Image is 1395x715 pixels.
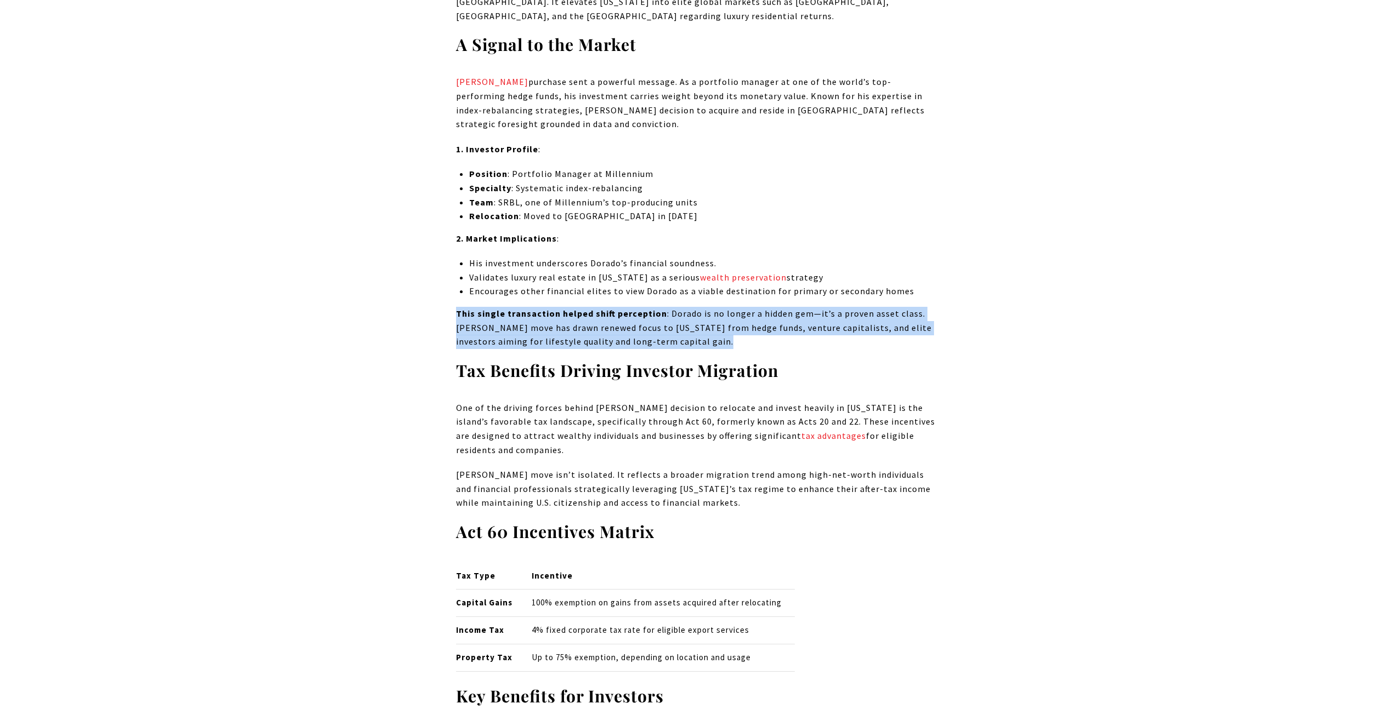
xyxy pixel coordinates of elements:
li: : Moved to [GEOGRAPHIC_DATA] in [DATE] [469,209,939,224]
strong: 2. Market Implications [456,233,557,244]
strong: Capital Gains [456,597,513,608]
p: purchase sent a powerful message. As a portfolio manager at one of the world’s top-performing hed... [456,75,940,131]
a: Glen Scheinberg’s - open in a new tab [456,76,528,87]
strong: Income Tax [456,625,504,635]
p: : [456,232,940,246]
p: 4% fixed corporate tax rate for eligible export services [532,624,795,637]
strong: Act 60 Incentives Matrix [456,520,654,542]
strong: Specialty [469,182,511,193]
p: 100% exemption on gains from assets acquired after relocating [532,596,795,610]
strong: 1. Investor Profile [456,144,538,155]
li: Validates luxury real estate in [US_STATE] as a serious strategy [469,271,939,285]
p: Up to 75% exemption, depending on location and usage [532,651,795,665]
strong: This single transaction helped shift perception [456,308,667,319]
strong: Key Benefits for Investors [456,685,664,707]
p: : [456,142,940,157]
strong: Tax Type [456,570,496,581]
a: tax advantages - open in a new tab [801,430,866,441]
li: : Systematic index-rebalancing [469,181,939,196]
strong: Team [469,197,494,208]
a: wealth preservation - open in a new tab [700,272,787,283]
li: : Portfolio Manager at Millennium [469,167,939,181]
li: : SRBL, one of Millennium’s top-producing units [469,196,939,210]
p: : Dorado is no longer a hidden gem—it’s a proven asset class. [PERSON_NAME] move has drawn renewe... [456,307,940,349]
strong: Property Tax [456,652,513,662]
p: [PERSON_NAME] move isn’t isolated. It reflects a broader migration trend among high-net-worth ind... [456,468,940,510]
strong: A Signal to the Market [456,33,636,55]
strong: Position [469,168,508,179]
strong: Tax Benefits Driving Investor Migration [456,359,778,381]
p: One of the driving forces behind [PERSON_NAME] decision to relocate and invest heavily in [US_STA... [456,401,940,457]
li: Encourages other financial elites to view Dorado as a viable destination for primary or secondary... [469,284,939,299]
strong: Incentive [532,570,573,581]
li: His investment underscores Dorado’s financial soundness. [469,256,939,271]
strong: Relocation [469,210,519,221]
